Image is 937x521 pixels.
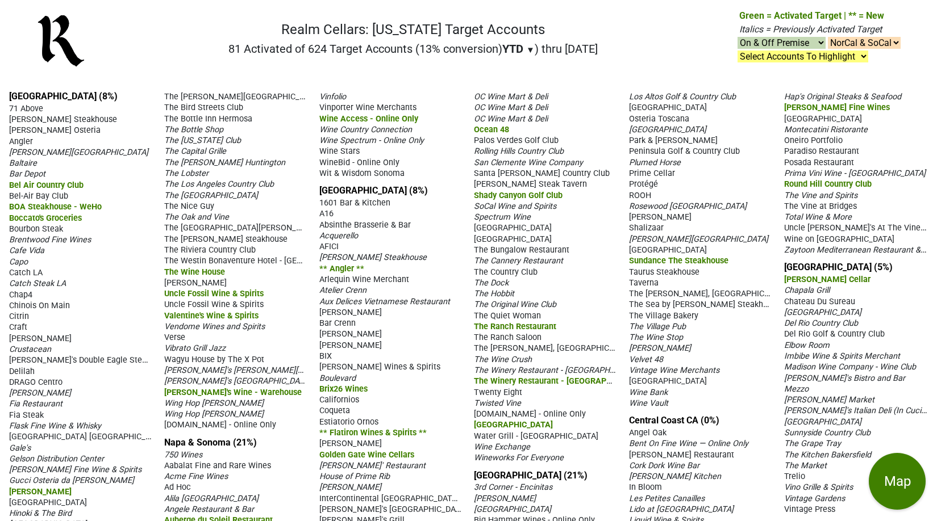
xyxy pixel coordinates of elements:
span: [PERSON_NAME] [319,308,382,317]
span: Baltaire [9,158,37,168]
span: [PERSON_NAME] [629,343,691,353]
span: House of Prime Rib [319,472,390,481]
span: Acquerello [319,231,358,241]
span: Brix26 Wines [319,384,368,394]
span: 3rd Corner - Encinitas [474,482,552,492]
span: The Nice Guy [164,201,214,211]
span: Oneiro Portfolio [784,136,843,145]
span: The Bottle Shop [164,125,223,135]
span: The Riviera Country Club [164,245,256,255]
span: The [US_STATE] Club [164,136,241,145]
span: [PERSON_NAME] Wines & Spirits [319,362,440,372]
span: Estiatorio Ornos [319,417,378,427]
span: The Wine Crush [474,355,532,364]
span: [PERSON_NAME] Restaurant [629,450,734,460]
span: Wine Vault [629,398,668,408]
span: WineBid - Online Only [319,158,399,167]
span: Madison Wine Company - Wine Club [784,362,916,372]
a: [GEOGRAPHIC_DATA] (21%) [474,470,588,481]
span: Vintage Wine Merchants [629,365,719,375]
span: Gelson Distribution Center [9,454,104,464]
span: Chinois On Main [9,301,70,310]
span: The Winery Restaurant - [GEOGRAPHIC_DATA] [474,364,642,375]
span: Wagyu House by The X Pot [164,355,264,364]
span: Bar Depot [9,169,45,179]
span: The Ranch Restaurant [474,322,556,331]
span: Wine Access - Online Only [319,114,418,124]
span: Mezzo [784,384,809,394]
h1: Realm Cellars: [US_STATE] Target Accounts [228,22,598,38]
span: The Village Bakery [629,311,698,321]
span: The Dock [474,278,509,288]
span: Valentine's Wine & Spirits [164,311,259,321]
span: Spectrum Wine [474,212,531,222]
span: [GEOGRAPHIC_DATA] [474,505,551,514]
span: The Original Wine Club [474,300,556,309]
span: San Clemente Wine Company [474,158,583,167]
span: Vibrato Grill Jazz [164,343,226,353]
span: Ad Hoc [164,482,191,492]
span: Alila [GEOGRAPHIC_DATA] [164,494,259,503]
span: The Market [784,461,827,470]
span: The Ranch Saloon [474,333,542,342]
span: [PERSON_NAME] [319,341,382,350]
span: [PERSON_NAME] Osteria [9,125,101,135]
span: Wine Country Connection [319,125,412,135]
span: Vino Grille & Spirits [784,482,853,492]
span: Green = Activated Target | ** = New [739,10,884,21]
span: Vendome Wines and Spirits [164,322,265,331]
span: [PERSON_NAME]'s Italian Deli (In Cucina) [784,405,933,415]
span: Zaytoon Mediterranean Restaurant & Bar [784,244,935,255]
span: Boccato's Groceries [9,213,82,223]
span: Vinfolio [319,92,346,102]
span: [PERSON_NAME] Steak Tavern [474,179,587,189]
span: The [GEOGRAPHIC_DATA][PERSON_NAME] [164,222,321,233]
span: [PERSON_NAME] [629,212,692,222]
span: Cafe Vida [9,246,44,255]
span: Catch LA [9,268,43,278]
span: Californios [319,395,359,405]
span: [GEOGRAPHIC_DATA] [629,103,707,112]
span: Twisted Vine [474,398,521,408]
span: Sunnyside Country Club [784,428,871,438]
span: [PERSON_NAME]' Restaurant [319,461,426,470]
span: The Grape Tray [784,439,841,448]
span: YTD [502,42,523,56]
span: Taverna [629,278,659,288]
span: The Vine and Spirits [784,191,857,200]
span: Fia Steak [9,410,44,420]
span: [PERSON_NAME][GEOGRAPHIC_DATA] [9,148,148,157]
span: [PERSON_NAME] Steakhouse [319,253,427,262]
span: 71 Above [9,104,43,114]
span: Shalizaar [629,223,664,233]
span: Aux Delices Vietnamese Restaurant [319,297,450,306]
span: Uncle Fossil Wine & Spirits [164,289,264,299]
span: Craft [9,322,27,332]
span: Chapala Grill [784,285,830,295]
span: 750 Wines [164,450,202,460]
span: The [GEOGRAPHIC_DATA] [164,191,258,200]
span: Uncle Fossil Wine & Spirits [164,300,264,309]
span: The Capital Grille [164,146,226,156]
span: [GEOGRAPHIC_DATA] [629,125,706,135]
span: Hap's Original Steaks & Seafood [784,92,901,102]
span: [PERSON_NAME] [319,439,382,448]
span: Chateau Du Sureau [784,297,855,306]
span: Coqueta [319,406,350,415]
span: OC Wine Mart & Deli [474,114,548,124]
a: Napa & Sonoma (21%) [164,437,257,448]
span: Bourbon Steak [9,224,63,234]
span: [GEOGRAPHIC_DATA] [784,308,861,317]
span: Absinthe Brasserie & Bar [319,220,411,230]
span: The Winery Restaurant - [GEOGRAPHIC_DATA] [474,375,646,386]
a: [GEOGRAPHIC_DATA] (5%) [784,262,893,272]
span: OC Wine Mart & Deli [474,103,548,112]
span: Catch Steak LA [9,279,66,288]
span: [PERSON_NAME]'s [GEOGRAPHIC_DATA][PERSON_NAME] [164,375,373,386]
span: Vintage Gardens [784,494,845,503]
span: Verse [164,333,185,342]
span: Delilah [9,367,35,376]
span: [PERSON_NAME] Cellar [784,275,871,284]
span: Wine Stars [319,146,360,156]
span: Protégé [629,179,658,189]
